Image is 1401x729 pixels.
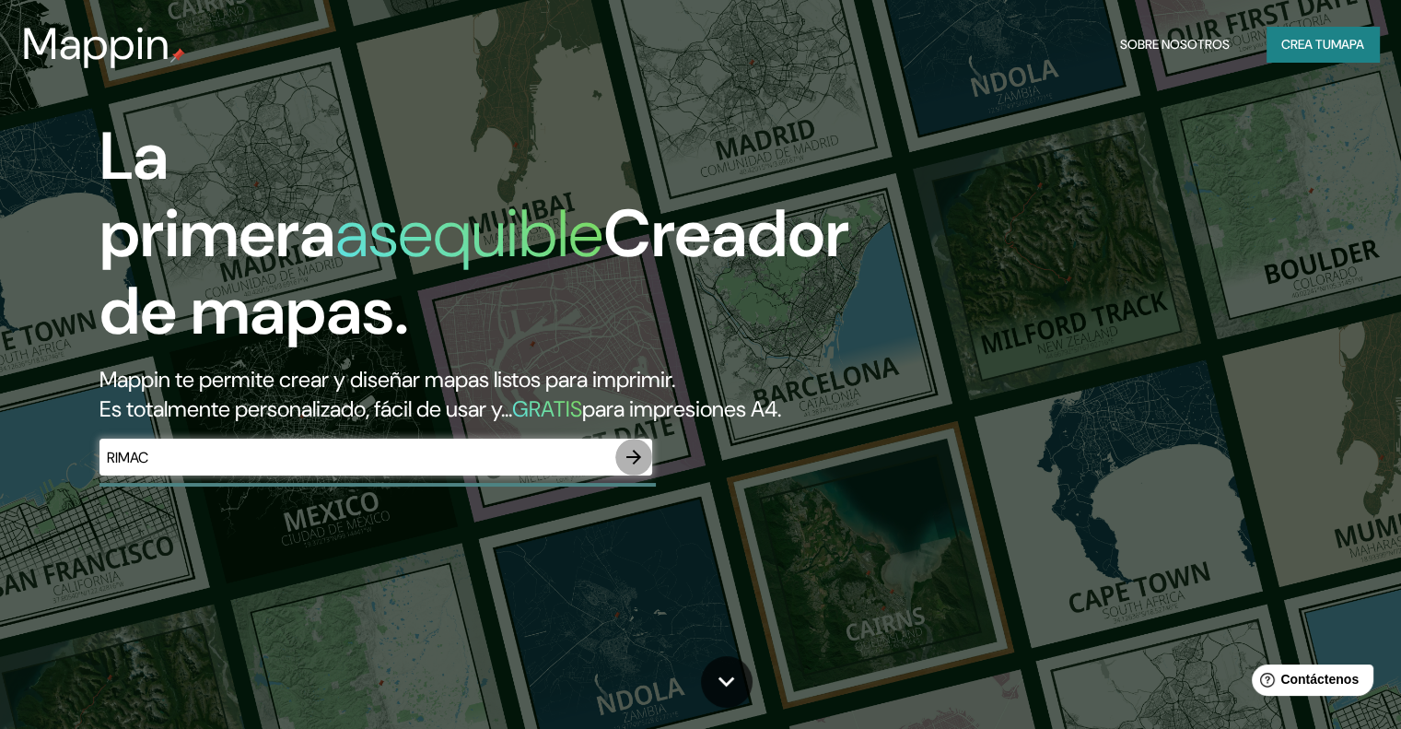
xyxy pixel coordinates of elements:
[1267,27,1379,62] button: Crea tumapa
[99,365,675,394] font: Mappin te permite crear y diseñar mapas listos para imprimir.
[335,191,603,276] font: asequible
[512,394,582,423] font: GRATIS
[1237,657,1381,709] iframe: Lanzador de widgets de ayuda
[99,191,849,354] font: Creador de mapas.
[170,48,185,63] img: pin de mapeo
[1113,27,1237,62] button: Sobre nosotros
[99,394,512,423] font: Es totalmente personalizado, fácil de usar y...
[99,447,615,468] input: Elige tu lugar favorito
[582,394,781,423] font: para impresiones A4.
[22,15,170,73] font: Mappin
[1281,36,1331,53] font: Crea tu
[1331,36,1364,53] font: mapa
[1120,36,1230,53] font: Sobre nosotros
[99,113,335,276] font: La primera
